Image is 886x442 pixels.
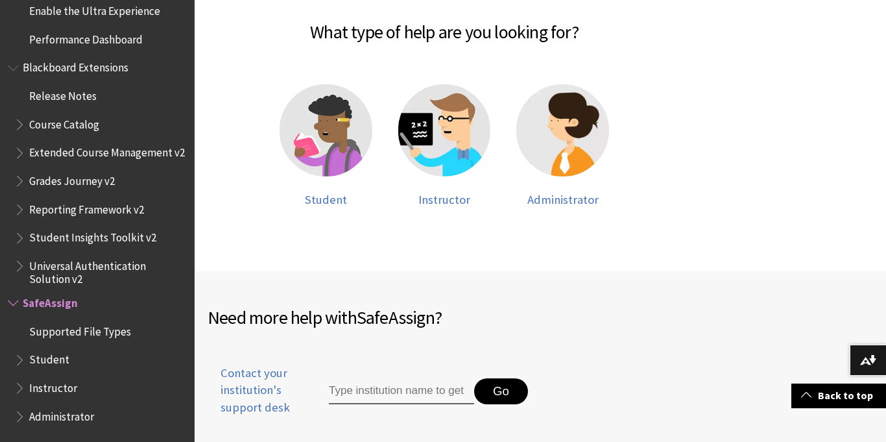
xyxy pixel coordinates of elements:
img: Student help [280,84,372,177]
h2: What type of help are you looking for? [208,3,681,45]
span: Universal Authentication Solution v2 [29,255,186,286]
nav: Book outline for Blackboard Extensions [8,57,187,286]
img: Administrator help [516,84,609,177]
span: Student [29,349,69,367]
span: Student [305,192,347,207]
span: Administrator [29,406,94,423]
button: Go [474,378,528,404]
span: Contact your institution's support desk [208,365,299,416]
span: Student Insights Toolkit v2 [29,227,156,245]
a: Administrator help Administrator [516,84,609,207]
span: Grades Journey v2 [29,170,115,188]
span: Administrator [527,192,599,207]
a: Contact your institution's support desk [208,365,299,432]
a: Back to top [791,384,886,408]
h2: Need more help with ? [208,304,540,331]
span: Extended Course Management v2 [29,142,185,160]
a: Instructor help Instructor [398,84,491,207]
span: Supported File Types [29,321,131,338]
span: Performance Dashboard [29,29,143,46]
nav: Book outline for Blackboard SafeAssign [8,292,187,427]
span: Blackboard Extensions [23,57,128,75]
span: Course Catalog [29,114,99,131]
span: Instructor [29,377,77,395]
span: SafeAssign [357,306,435,329]
span: Release Notes [29,85,97,103]
span: Instructor [418,192,470,207]
a: Student help Student [280,84,372,207]
span: SafeAssign [23,292,78,310]
img: Instructor help [398,84,491,177]
span: Reporting Framework v2 [29,199,144,216]
input: Type institution name to get support [329,378,474,404]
